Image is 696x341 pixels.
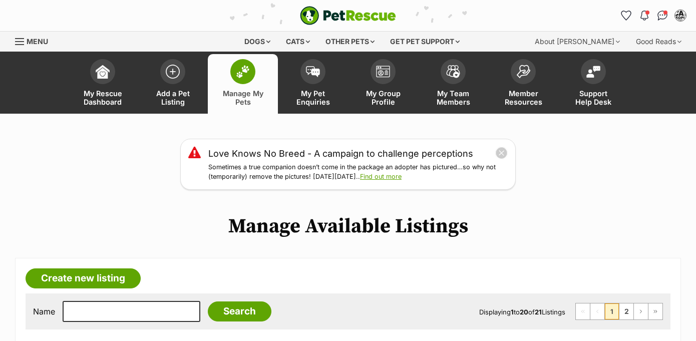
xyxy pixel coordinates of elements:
[528,32,627,52] div: About [PERSON_NAME]
[208,301,271,321] input: Search
[208,54,278,114] a: Manage My Pets
[361,89,406,106] span: My Group Profile
[376,66,390,78] img: group-profile-icon-3fa3cf56718a62981997c0bc7e787c4b2cf8bcc04b72c1350f741eb67cf2f40e.svg
[15,32,55,50] a: Menu
[586,66,600,78] img: help-desk-icon-fdf02630f3aa405de69fd3d07c3f3aa587a6932b1a1747fa1d2bba05be0121f9.svg
[279,32,317,52] div: Cats
[590,303,604,319] span: Previous page
[516,65,530,78] img: member-resources-icon-8e73f808a243e03378d46382f2149f9095a855e16c252ad45f914b54edf8863c.svg
[479,308,565,316] span: Displaying to of Listings
[348,54,418,114] a: My Group Profile
[634,303,648,319] a: Next page
[571,89,616,106] span: Support Help Desk
[220,89,265,106] span: Manage My Pets
[672,8,688,24] button: My account
[431,89,476,106] span: My Team Members
[208,163,508,182] p: Sometimes a true companion doesn’t come in the package an adopter has pictured…so why not (tempor...
[575,303,663,320] nav: Pagination
[446,65,460,78] img: team-members-icon-5396bd8760b3fe7c0b43da4ab00e1e3bb1a5d9ba89233759b79545d2d3fc5d0d.svg
[618,8,634,24] a: Favourites
[300,6,396,25] img: logo-e224e6f780fb5917bec1dbf3a21bbac754714ae5b6737aabdf751b685950b380.svg
[558,54,628,114] a: Support Help Desk
[618,8,688,24] ul: Account quick links
[290,89,335,106] span: My Pet Enquiries
[318,32,382,52] div: Other pets
[150,89,195,106] span: Add a Pet Listing
[278,54,348,114] a: My Pet Enquiries
[418,54,488,114] a: My Team Members
[488,54,558,114] a: Member Resources
[629,32,688,52] div: Good Reads
[33,307,55,316] label: Name
[383,32,467,52] div: Get pet support
[166,65,180,79] img: add-pet-listing-icon-0afa8454b4691262ce3f59096e99ab1cd57d4a30225e0717b998d2c9b9846f56.svg
[306,66,320,77] img: pet-enquiries-icon-7e3ad2cf08bfb03b45e93fb7055b45f3efa6380592205ae92323e6603595dc1f.svg
[360,173,402,180] a: Find out more
[237,32,277,52] div: Dogs
[576,303,590,319] span: First page
[636,8,652,24] button: Notifications
[501,89,546,106] span: Member Resources
[495,147,508,159] button: close
[648,303,662,319] a: Last page
[208,147,473,160] a: Love Knows No Breed - A campaign to challenge perceptions
[640,11,648,21] img: notifications-46538b983faf8c2785f20acdc204bb7945ddae34d4c08c2a6579f10ce5e182be.svg
[236,65,250,78] img: manage-my-pets-icon-02211641906a0b7f246fdf0571729dbe1e7629f14944591b6c1af311fb30b64b.svg
[535,308,542,316] strong: 21
[654,8,670,24] a: Conversations
[80,89,125,106] span: My Rescue Dashboard
[96,65,110,79] img: dashboard-icon-eb2f2d2d3e046f16d808141f083e7271f6b2e854fb5c12c21221c1fb7104beca.svg
[520,308,528,316] strong: 20
[68,54,138,114] a: My Rescue Dashboard
[605,303,619,319] span: Page 1
[675,11,685,21] img: Elysa T profile pic
[511,308,514,316] strong: 1
[27,37,48,46] span: Menu
[657,11,668,21] img: chat-41dd97257d64d25036548639549fe6c8038ab92f7586957e7f3b1b290dea8141.svg
[138,54,208,114] a: Add a Pet Listing
[26,268,141,288] a: Create new listing
[619,303,633,319] a: Page 2
[300,6,396,25] a: PetRescue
